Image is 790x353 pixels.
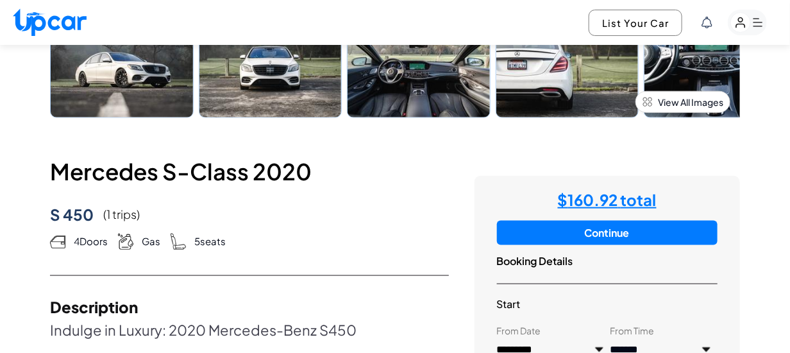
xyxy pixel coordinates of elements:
span: gas [142,234,160,249]
strong: $ 160.92 total [558,190,657,209]
h3: Mercedes S-Class 2020 [50,150,312,194]
h4: S 450 [50,205,94,224]
span: Booking Details [497,254,573,269]
button: Continue [497,221,718,245]
img: Car Image 4 [496,22,639,118]
p: (1 trips) [103,207,140,222]
img: Seats [171,234,186,250]
label: From Date [497,325,541,336]
img: Car Image 3 [347,22,491,118]
span: 4 Doors [74,234,108,249]
h3: Description [50,302,138,312]
img: Upcar Logo [13,8,87,36]
span: View All Images [658,96,723,108]
span: 5 seats [194,234,226,249]
button: List Your Car [589,10,682,36]
label: From Time [610,325,655,336]
img: Car Image 1 [50,22,194,118]
img: Car Image 2 [199,22,342,118]
h3: Start [497,297,718,312]
button: View All Images [635,91,730,113]
img: Car Image 5 [644,22,787,118]
img: Doors [50,234,65,250]
img: Gas [118,234,133,250]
